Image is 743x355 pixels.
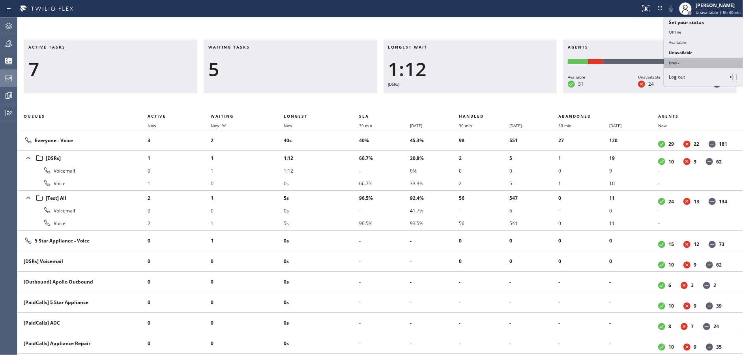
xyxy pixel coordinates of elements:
span: Now [284,123,292,128]
dt: Unavailable [683,198,691,205]
div: [PERSON_NAME] [696,2,741,9]
span: SLA [359,113,369,119]
li: - [558,296,609,309]
span: Handled [459,113,484,119]
li: 5s [284,192,359,204]
li: - [410,276,459,288]
li: 45.3% [410,134,459,147]
span: Agents [568,44,588,50]
li: 0 [558,217,609,229]
li: 0% [410,164,459,177]
li: 2 [148,192,211,204]
span: 30 min [359,123,372,128]
div: Unavailable [638,73,661,81]
dt: Available [658,302,665,310]
span: Active [148,113,166,119]
li: 2 [211,134,284,147]
dd: 12 [694,241,699,248]
span: Queues [24,113,45,119]
dt: Offline [713,81,721,88]
div: [PaidCalls] 5 Star Appliance [24,299,141,306]
li: 9 [609,164,658,177]
dt: Available [658,282,665,289]
li: 0 [148,317,211,329]
dd: 24 [713,323,719,330]
li: - [459,317,509,329]
dd: 3 [691,282,694,289]
span: [DATE] [410,123,422,128]
div: [Test] All [24,192,141,203]
li: 96.5% [359,192,410,204]
li: 2 [148,217,211,229]
div: Voicemail [24,206,141,215]
li: - [410,296,459,309]
li: - [509,276,558,288]
dd: 62 [716,158,722,165]
dt: Unavailable [638,81,645,88]
li: - [410,255,459,268]
li: 93.5% [410,217,459,229]
dd: 2 [713,282,716,289]
li: 10 [609,177,658,190]
dd: 13 [694,198,699,205]
li: 11 [609,217,658,229]
li: 5s [284,217,359,229]
div: Voice [24,178,141,188]
li: 11 [609,192,658,204]
li: 56 [459,192,509,204]
li: 0 [558,164,609,177]
div: 5 [208,58,372,81]
span: Agents [658,113,679,119]
li: 1 [558,152,609,164]
span: Waiting tasks [208,44,250,50]
span: Now [211,123,219,128]
li: 66.7% [359,152,410,164]
li: 1 [211,235,284,247]
li: 5 [509,152,558,164]
dd: 24 [648,81,654,87]
li: 0 [558,192,609,204]
span: [DATE] [609,123,621,128]
li: 551 [509,134,558,147]
li: 0 [211,204,284,217]
dt: Unavailable [683,158,691,165]
dt: Offline [706,302,713,310]
li: 0 [211,276,284,288]
dt: Offline [706,158,713,165]
dd: 9 [694,344,696,350]
button: Mute [666,3,677,14]
dd: 8 [668,323,671,330]
li: - [410,337,459,350]
dd: 31 [578,81,584,87]
dd: 7 [691,323,694,330]
dd: 134 [719,198,727,205]
dt: Unavailable [683,302,691,310]
li: 19 [609,152,658,164]
dd: 9 [694,302,696,309]
li: - [359,276,410,288]
li: - [359,296,410,309]
li: 1 [211,164,284,177]
li: 0 [609,255,658,268]
li: 0 [609,235,658,247]
dt: Available [658,344,665,351]
li: 0s [284,255,359,268]
dd: 9 [694,158,696,165]
li: 0 [459,235,509,247]
dt: Offline [706,261,713,269]
li: 0s [284,235,359,247]
li: - [459,204,509,217]
li: - [509,317,558,329]
span: 30 min [459,123,472,128]
dd: 24 [668,198,674,205]
li: 0 [148,164,211,177]
dd: 22 [694,141,699,147]
li: 0s [284,276,359,288]
span: Active tasks [28,44,66,50]
dt: Available [658,323,665,330]
li: - [359,204,410,217]
dt: Available [658,158,665,165]
li: - [509,337,558,350]
div: Offline: 200 [603,59,732,64]
li: 96.5% [359,217,410,229]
